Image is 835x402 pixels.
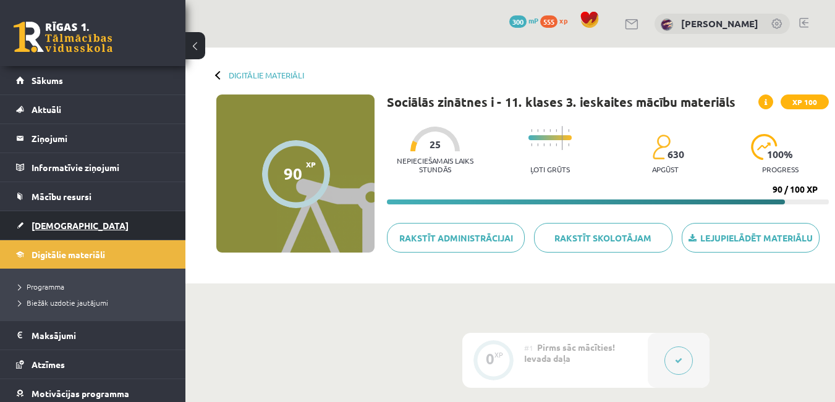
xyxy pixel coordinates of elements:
img: Nikola Viljanta Nagle [661,19,673,31]
img: icon-short-line-57e1e144782c952c97e751825c79c345078a6d821885a25fce030b3d8c18986b.svg [568,129,569,132]
p: apgūst [652,165,679,174]
a: Digitālie materiāli [229,70,304,80]
span: Biežāk uzdotie jautājumi [19,298,108,308]
a: Ziņojumi [16,124,170,153]
img: icon-short-line-57e1e144782c952c97e751825c79c345078a6d821885a25fce030b3d8c18986b.svg [537,143,538,146]
a: [DEMOGRAPHIC_DATA] [16,211,170,240]
a: Sākums [16,66,170,94]
img: icon-short-line-57e1e144782c952c97e751825c79c345078a6d821885a25fce030b3d8c18986b.svg [549,129,551,132]
span: 555 [540,15,557,28]
img: icon-short-line-57e1e144782c952c97e751825c79c345078a6d821885a25fce030b3d8c18986b.svg [556,143,557,146]
span: 25 [430,139,441,150]
span: XP [306,160,316,169]
a: Lejupielādēt materiālu [682,223,820,253]
span: Aktuāli [32,104,61,115]
a: Digitālie materiāli [16,240,170,269]
a: Programma [19,281,173,292]
img: icon-short-line-57e1e144782c952c97e751825c79c345078a6d821885a25fce030b3d8c18986b.svg [531,143,532,146]
div: XP [494,351,503,358]
img: icon-short-line-57e1e144782c952c97e751825c79c345078a6d821885a25fce030b3d8c18986b.svg [543,143,545,146]
a: 300 mP [509,15,538,25]
p: Ļoti grūts [530,165,570,174]
a: Maksājumi [16,321,170,350]
span: #1 [524,343,533,353]
img: icon-short-line-57e1e144782c952c97e751825c79c345078a6d821885a25fce030b3d8c18986b.svg [543,129,545,132]
a: Rakstīt skolotājam [534,223,672,253]
img: students-c634bb4e5e11cddfef0936a35e636f08e4e9abd3cc4e673bd6f9a4125e45ecb1.svg [652,134,670,160]
h1: Sociālās zinātnes i - 11. klases 3. ieskaites mācību materiāls [387,94,735,109]
img: icon-short-line-57e1e144782c952c97e751825c79c345078a6d821885a25fce030b3d8c18986b.svg [537,129,538,132]
a: Biežāk uzdotie jautājumi [19,297,173,308]
span: xp [559,15,567,25]
a: 555 xp [540,15,574,25]
a: Atzīmes [16,350,170,379]
a: Rakstīt administrācijai [387,223,525,253]
img: icon-short-line-57e1e144782c952c97e751825c79c345078a6d821885a25fce030b3d8c18986b.svg [568,143,569,146]
p: Nepieciešamais laiks stundās [387,156,483,174]
img: icon-short-line-57e1e144782c952c97e751825c79c345078a6d821885a25fce030b3d8c18986b.svg [549,143,551,146]
a: Aktuāli [16,95,170,124]
span: mP [528,15,538,25]
a: Informatīvie ziņojumi [16,153,170,182]
legend: Ziņojumi [32,124,170,153]
span: XP 100 [781,94,829,109]
img: icon-long-line-d9ea69661e0d244f92f715978eff75569469978d946b2353a9bb055b3ed8787d.svg [562,126,563,150]
span: 300 [509,15,527,28]
img: icon-progress-161ccf0a02000e728c5f80fcf4c31c7af3da0e1684b2b1d7c360e028c24a22f1.svg [751,134,778,160]
span: Motivācijas programma [32,388,129,399]
span: Atzīmes [32,359,65,370]
span: Sākums [32,75,63,86]
span: Programma [19,282,64,291]
img: icon-short-line-57e1e144782c952c97e751825c79c345078a6d821885a25fce030b3d8c18986b.svg [556,129,557,132]
a: Mācību resursi [16,182,170,211]
span: 630 [668,149,684,160]
img: icon-short-line-57e1e144782c952c97e751825c79c345078a6d821885a25fce030b3d8c18986b.svg [531,129,532,132]
legend: Maksājumi [32,321,170,350]
div: 0 [486,353,494,364]
a: [PERSON_NAME] [681,17,758,30]
span: 100 % [767,149,794,160]
span: Digitālie materiāli [32,249,105,260]
span: Pirms sāc mācīties! Ievada daļa [524,341,615,364]
span: [DEMOGRAPHIC_DATA] [32,220,129,231]
span: Mācību resursi [32,191,91,202]
a: Rīgas 1. Tālmācības vidusskola [14,22,112,52]
div: 90 [284,164,302,183]
legend: Informatīvie ziņojumi [32,153,170,182]
p: progress [762,165,799,174]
